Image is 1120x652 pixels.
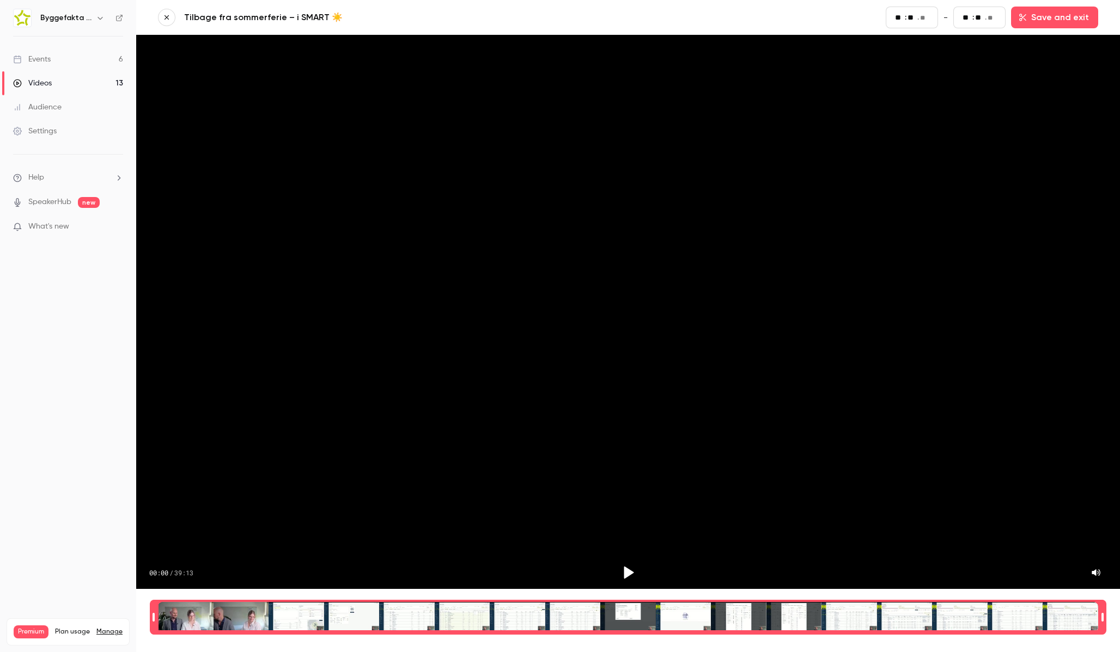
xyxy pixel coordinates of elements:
[40,13,92,23] h6: Byggefakta | Powered by Hubexo
[120,64,184,71] div: Keywords by Traffic
[905,12,906,23] span: :
[28,28,120,37] div: Domain: [DOMAIN_NAME]
[136,35,1120,589] section: Video player
[944,11,948,24] span: -
[975,11,984,23] input: seconds
[14,9,31,27] img: Byggefakta | Powered by Hubexo
[108,63,117,72] img: tab_keywords_by_traffic_grey.svg
[184,11,446,24] a: Tilbage fra sommerferie – i SMART ☀️
[908,11,916,23] input: seconds
[78,197,100,208] span: new
[988,12,996,24] input: milliseconds
[28,172,44,183] span: Help
[917,12,919,23] span: .
[920,12,929,24] input: milliseconds
[1099,601,1106,633] div: Time range seconds end time
[1085,562,1107,583] button: Mute
[615,559,641,586] button: Play
[41,64,98,71] div: Domain Overview
[13,102,62,113] div: Audience
[31,17,53,26] div: v 4.0.25
[149,568,193,577] div: 00:00
[17,17,26,26] img: logo_orange.svg
[13,54,51,65] div: Events
[28,221,69,232] span: What's new
[13,172,123,183] li: help-dropdown-opener
[953,7,1006,28] fieldset: 39:13.94
[14,625,48,638] span: Premium
[29,63,38,72] img: tab_domain_overview_orange.svg
[13,78,52,89] div: Videos
[17,28,26,37] img: website_grey.svg
[174,568,193,577] span: 39:13
[169,568,173,577] span: /
[158,602,1098,632] div: Time range selector
[149,568,168,577] span: 00:00
[972,12,974,23] span: :
[13,126,57,137] div: Settings
[886,7,938,28] fieldset: 00:00.00
[985,12,987,23] span: .
[96,628,123,636] a: Manage
[895,11,904,23] input: minutes
[55,628,90,636] span: Plan usage
[963,11,971,23] input: minutes
[150,601,157,633] div: Time range seconds start time
[1011,7,1098,28] button: Save and exit
[28,196,71,208] a: SpeakerHub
